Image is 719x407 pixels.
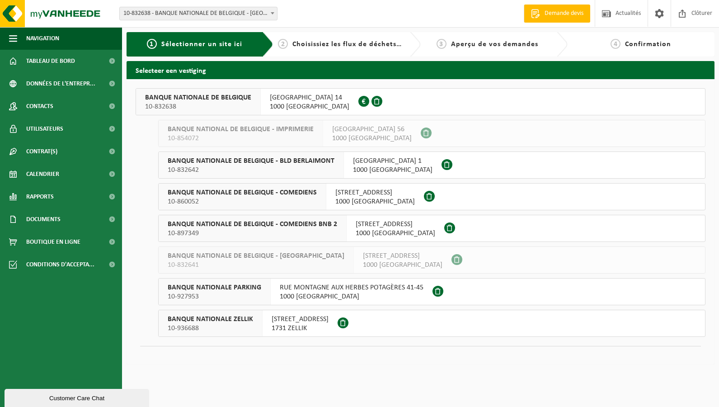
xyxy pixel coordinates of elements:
span: BANQUE NATIONALE ZELLIK [168,315,253,324]
span: [GEOGRAPHIC_DATA] 56 [332,125,412,134]
iframe: chat widget [5,387,151,407]
span: BANQUE NATIONALE DE BELGIQUE - BLD BERLAIMONT [168,156,334,166]
span: Utilisateurs [26,118,63,140]
span: Données de l'entrepr... [26,72,95,95]
span: BANQUE NATIONALE DE BELGIQUE - COMEDIENS BNB 2 [168,220,337,229]
button: BANQUE NATIONALE DE BELGIQUE - COMEDIENS 10-860052 [STREET_ADDRESS]1000 [GEOGRAPHIC_DATA] [158,183,705,210]
span: BANQUE NATIONALE DE BELGIQUE - COMEDIENS [168,188,317,197]
span: Demande devis [542,9,586,18]
span: 1000 [GEOGRAPHIC_DATA] [353,166,432,175]
span: Conditions d'accepta... [26,253,94,276]
span: Boutique en ligne [26,231,80,253]
button: BANQUE NATIONALE DE BELGIQUE - BLD BERLAIMONT 10-832642 [GEOGRAPHIC_DATA] 11000 [GEOGRAPHIC_DATA] [158,151,705,179]
span: 1000 [GEOGRAPHIC_DATA] [335,197,415,206]
span: 3 [437,39,446,49]
span: 10-832641 [168,260,344,270]
span: Tableau de bord [26,50,75,72]
span: 10-897349 [168,229,337,238]
span: 1000 [GEOGRAPHIC_DATA] [280,292,423,301]
span: 1 [147,39,157,49]
span: 1000 [GEOGRAPHIC_DATA] [332,134,412,143]
span: [STREET_ADDRESS] [356,220,435,229]
a: Demande devis [524,5,590,23]
button: BANQUE NATIONALE DE BELGIQUE - COMEDIENS BNB 2 10-897349 [STREET_ADDRESS]1000 [GEOGRAPHIC_DATA] [158,215,705,242]
span: 4 [611,39,620,49]
span: Sélectionner un site ici [161,41,242,48]
span: [GEOGRAPHIC_DATA] 14 [270,93,349,102]
span: 2 [278,39,288,49]
span: BANQUE NATIONALE DE BELGIQUE [145,93,251,102]
span: 10-927953 [168,292,261,301]
span: Contacts [26,95,53,118]
button: BANQUE NATIONALE PARKING 10-927953 RUE MONTAGNE AUX HERBES POTAGÈRES 41-451000 [GEOGRAPHIC_DATA] [158,278,705,305]
span: 10-832642 [168,166,334,175]
span: RUE MONTAGNE AUX HERBES POTAGÈRES 41-45 [280,283,423,292]
span: 1000 [GEOGRAPHIC_DATA] [363,260,442,270]
span: 10-832638 - BANQUE NATIONALE DE BELGIQUE - BRUXELLES [119,7,277,20]
span: 10-854072 [168,134,314,143]
span: [GEOGRAPHIC_DATA] 1 [353,156,432,166]
span: 10-832638 - BANQUE NATIONALE DE BELGIQUE - BRUXELLES [120,7,277,20]
span: Aperçu de vos demandes [451,41,538,48]
span: Rapports [26,185,54,208]
span: 10-832638 [145,102,251,111]
span: Documents [26,208,61,231]
span: BANQUE NATIONAL DE BELGIQUE - IMPRIMERIE [168,125,314,134]
span: [STREET_ADDRESS] [363,251,442,260]
span: BANQUE NATIONALE PARKING [168,283,261,292]
button: BANQUE NATIONALE DE BELGIQUE 10-832638 [GEOGRAPHIC_DATA] 141000 [GEOGRAPHIC_DATA] [136,88,705,115]
span: 1000 [GEOGRAPHIC_DATA] [270,102,349,111]
button: BANQUE NATIONALE ZELLIK 10-936688 [STREET_ADDRESS]1731 ZELLIK [158,310,705,337]
span: [STREET_ADDRESS] [335,188,415,197]
span: Calendrier [26,163,59,185]
h2: Selecteer een vestiging [127,61,714,79]
span: [STREET_ADDRESS] [272,315,329,324]
span: 10-936688 [168,324,253,333]
span: Confirmation [625,41,671,48]
span: 1731 ZELLIK [272,324,329,333]
span: 1000 [GEOGRAPHIC_DATA] [356,229,435,238]
span: 10-860052 [168,197,317,206]
span: Contrat(s) [26,140,57,163]
span: BANQUE NATIONALE DE BELGIQUE - [GEOGRAPHIC_DATA] [168,251,344,260]
span: Choisissiez les flux de déchets et récipients [292,41,443,48]
span: Navigation [26,27,59,50]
